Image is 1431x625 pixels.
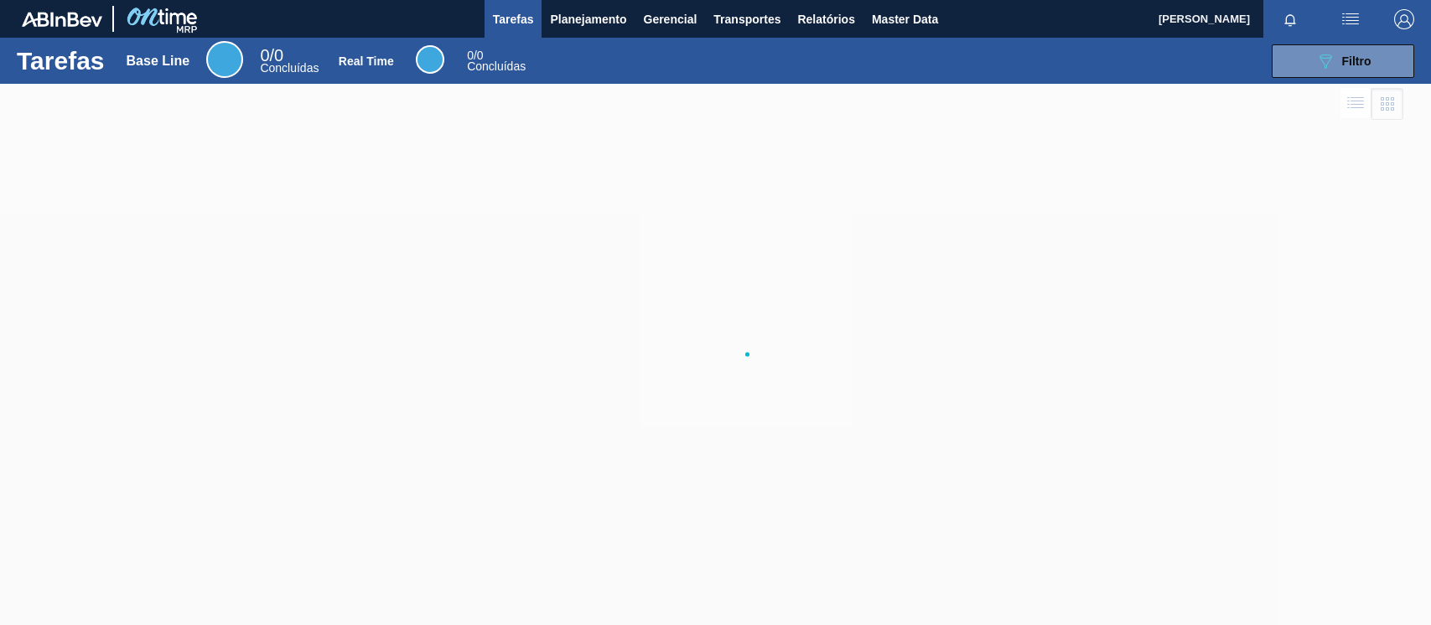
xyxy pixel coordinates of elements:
[206,41,243,78] div: Base Line
[260,46,269,65] span: 0
[416,45,444,74] div: Real Time
[1340,9,1361,29] img: userActions
[467,49,474,62] span: 0
[260,61,319,75] span: Concluídas
[467,59,526,73] span: Concluídas
[797,9,854,29] span: Relatórios
[260,46,283,65] span: / 0
[127,54,190,69] div: Base Line
[17,51,105,70] h1: Tarefas
[1263,8,1317,31] button: Notificações
[1272,44,1414,78] button: Filtro
[467,50,526,72] div: Real Time
[22,12,102,27] img: TNhmsLtSVTkK8tSr43FrP2fwEKptu5GPRR3wAAAABJRU5ErkJggg==
[1342,54,1371,68] span: Filtro
[493,9,534,29] span: Tarefas
[467,49,483,62] span: / 0
[1394,9,1414,29] img: Logout
[644,9,697,29] span: Gerencial
[260,49,319,74] div: Base Line
[339,54,394,68] div: Real Time
[713,9,780,29] span: Transportes
[550,9,626,29] span: Planejamento
[872,9,938,29] span: Master Data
